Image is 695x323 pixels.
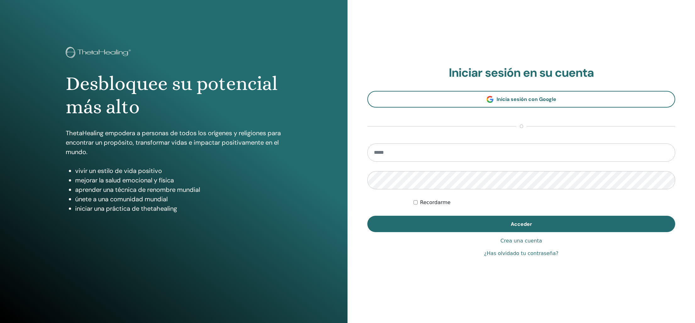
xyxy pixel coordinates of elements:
[367,91,675,108] a: Inicia sesión con Google
[75,175,282,185] li: mejorar la salud emocional y física
[484,250,558,257] a: ¿Has olvidado tu contraseña?
[414,199,675,206] div: Mantenerme autenticado indefinidamente o hasta cerrar la sesión manualmente
[511,221,532,227] span: Acceder
[75,166,282,175] li: vivir un estilo de vida positivo
[75,194,282,204] li: únete a una comunidad mundial
[367,216,675,232] button: Acceder
[420,199,451,206] label: Recordarme
[66,72,282,119] h1: Desbloquee su potencial más alto
[66,128,282,157] p: ThetaHealing empodera a personas de todos los orígenes y religiones para encontrar un propósito, ...
[367,66,675,80] h2: Iniciar sesión en su cuenta
[500,237,542,245] a: Crea una cuenta
[497,96,556,103] span: Inicia sesión con Google
[75,204,282,213] li: iniciar una práctica de thetahealing
[75,185,282,194] li: aprender una técnica de renombre mundial
[516,123,526,130] span: o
